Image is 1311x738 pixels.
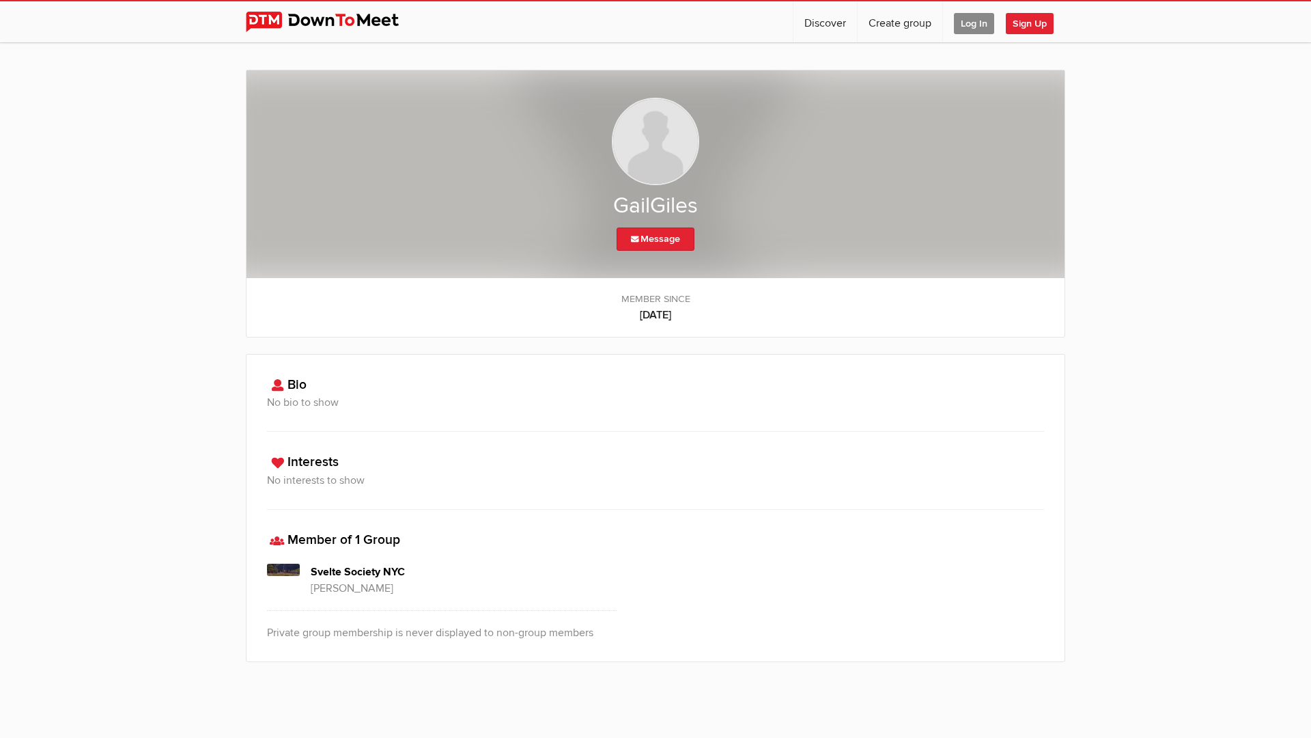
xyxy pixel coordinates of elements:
[267,375,1044,395] h3: Bio
[311,580,617,597] p: [PERSON_NAME]
[260,292,1051,307] span: Member since
[267,530,1044,550] h3: Member of 1 Group
[267,452,1044,472] h3: Interests
[943,1,1005,42] a: Log In
[267,625,1044,641] p: Private group membership is never displayed to non-group members
[267,394,1044,411] h3: No bio to show
[267,472,1044,489] h3: No interests to show
[274,192,1037,221] h2: GailGiles
[617,228,694,251] a: Message
[612,98,699,185] img: GailGiles
[246,12,420,32] img: DownToMeet
[793,1,857,42] a: Discover
[260,307,1051,323] b: [DATE]
[954,13,994,34] span: Log In
[311,564,617,580] h4: Svelte Society NYC
[858,1,942,42] a: Create group
[1006,13,1054,34] span: Sign Up
[1006,1,1065,42] a: Sign Up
